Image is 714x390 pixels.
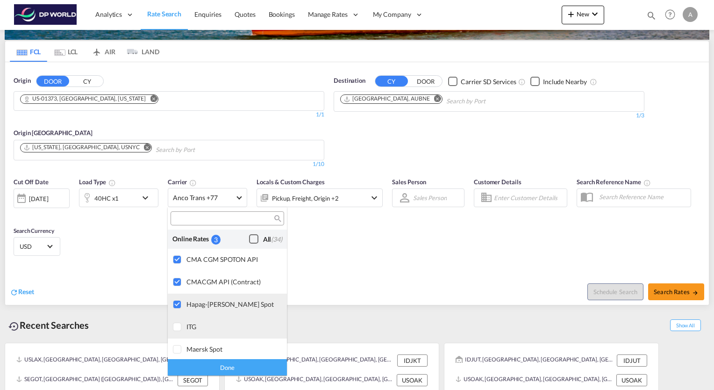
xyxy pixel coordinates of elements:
[186,278,279,286] div: CMACGM API (Contract)
[273,215,280,222] md-icon: icon-magnify
[211,235,221,245] div: 3
[186,345,279,353] div: Maersk Spot
[186,255,279,263] div: CMA CGM SPOTON API
[186,323,279,331] div: ITG
[249,234,282,244] md-checkbox: Checkbox No Ink
[168,359,287,376] div: Done
[263,235,282,244] div: All
[172,234,211,244] div: Online Rates
[186,300,279,308] div: Hapag-Lloyd Spot
[271,235,282,243] span: (34)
